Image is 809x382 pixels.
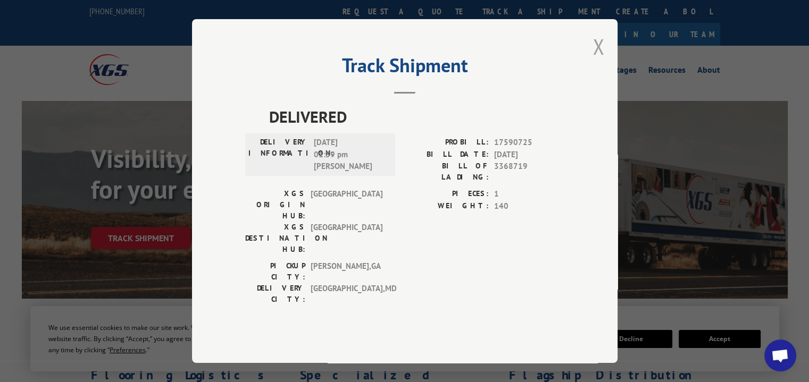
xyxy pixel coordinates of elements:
[494,149,564,161] span: [DATE]
[311,188,382,222] span: [GEOGRAPHIC_DATA]
[245,188,305,222] label: XGS ORIGIN HUB:
[269,105,564,129] span: DELIVERED
[405,149,489,161] label: BILL DATE:
[405,200,489,213] label: WEIGHT:
[245,222,305,255] label: XGS DESTINATION HUB:
[311,260,382,283] span: [PERSON_NAME] , GA
[494,160,564,183] span: 3368719
[405,188,489,200] label: PIECES:
[248,137,308,173] label: DELIVERY INFORMATION:
[245,58,564,78] h2: Track Shipment
[245,283,305,305] label: DELIVERY CITY:
[245,260,305,283] label: PICKUP CITY:
[314,137,386,173] span: [DATE] 01:59 pm [PERSON_NAME]
[405,137,489,149] label: PROBILL:
[405,160,489,183] label: BILL OF LADING:
[494,188,564,200] span: 1
[593,32,604,61] button: Close modal
[764,339,796,371] div: Open chat
[311,222,382,255] span: [GEOGRAPHIC_DATA]
[311,283,382,305] span: [GEOGRAPHIC_DATA] , MD
[494,200,564,213] span: 140
[494,137,564,149] span: 17590725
